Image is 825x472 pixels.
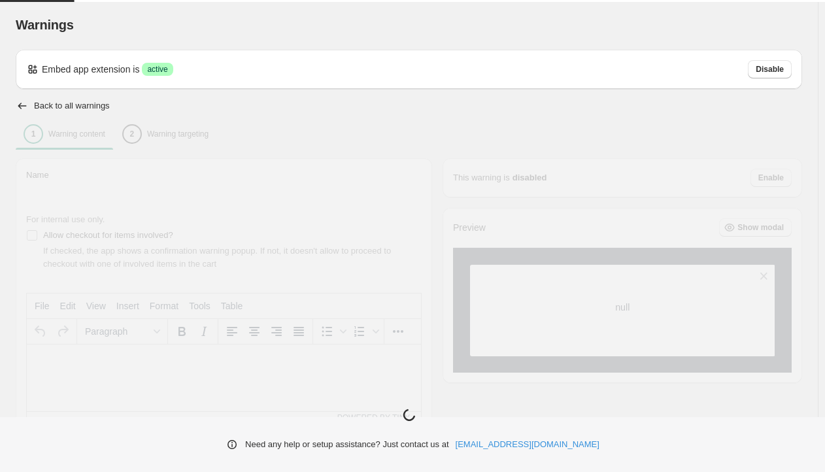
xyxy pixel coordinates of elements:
p: Embed app extension is [42,63,139,76]
a: [EMAIL_ADDRESS][DOMAIN_NAME] [456,438,599,451]
span: Warnings [16,18,74,32]
button: Disable [748,60,792,78]
span: Disable [756,64,784,75]
span: active [147,64,167,75]
h2: Back to all warnings [34,101,110,111]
